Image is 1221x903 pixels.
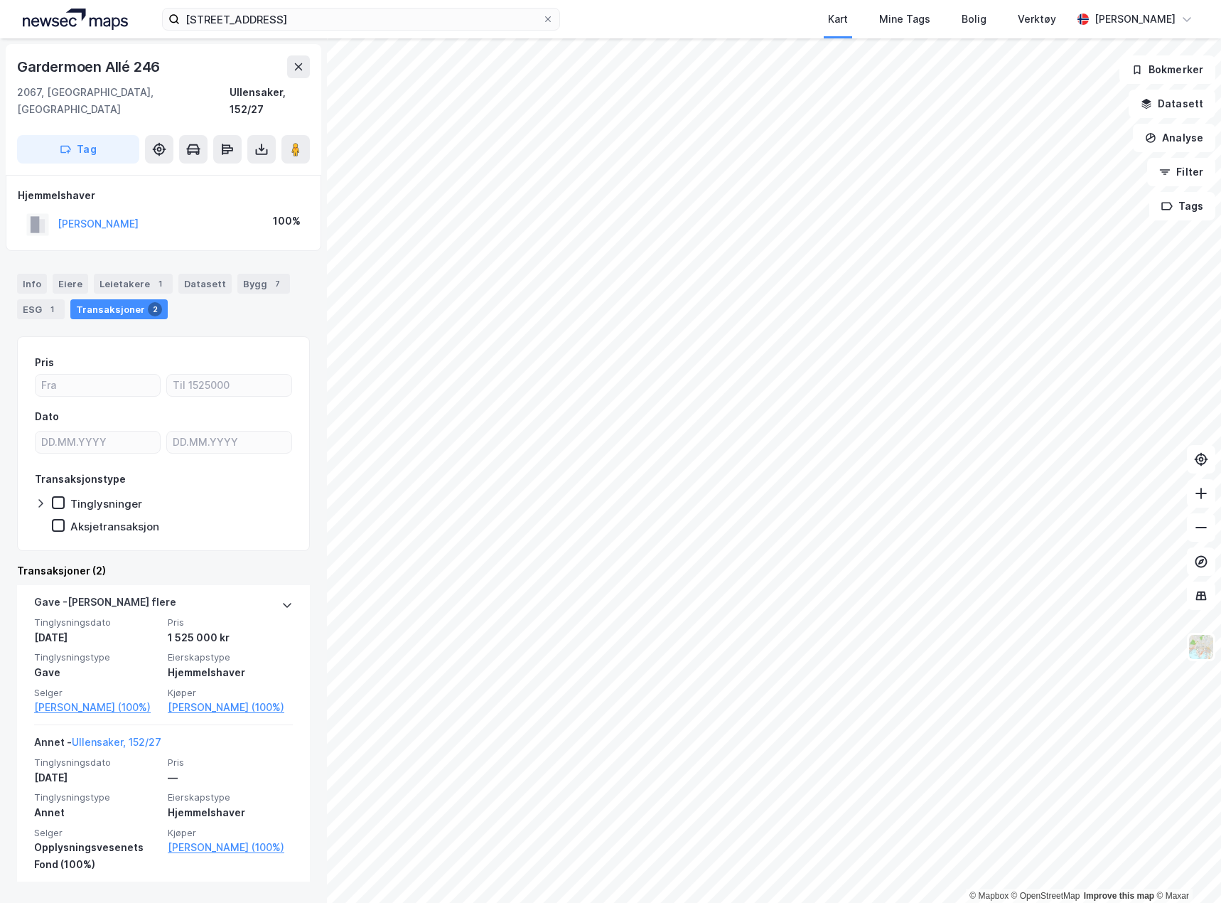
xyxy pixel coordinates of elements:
[34,769,159,786] div: [DATE]
[34,839,159,873] div: Opplysningsvesenets Fond (100%)
[17,135,139,164] button: Tag
[94,274,173,294] div: Leietakere
[53,274,88,294] div: Eiere
[270,277,284,291] div: 7
[168,839,293,856] a: [PERSON_NAME] (100%)
[17,299,65,319] div: ESG
[70,520,159,533] div: Aksjetransaksjon
[17,562,310,579] div: Transaksjoner (2)
[1188,634,1215,661] img: Z
[18,187,309,204] div: Hjemmelshaver
[167,432,291,453] input: DD.MM.YYYY
[34,757,159,769] span: Tinglysningsdato
[237,274,290,294] div: Bygg
[34,734,161,757] div: Annet -
[36,375,160,396] input: Fra
[34,827,159,839] span: Selger
[34,651,159,663] span: Tinglysningstype
[23,9,128,30] img: logo.a4113a55bc3d86da70a041830d287a7e.svg
[168,769,293,786] div: —
[879,11,930,28] div: Mine Tags
[230,84,310,118] div: Ullensaker, 152/27
[34,699,159,716] a: [PERSON_NAME] (100%)
[34,664,159,681] div: Gave
[1133,124,1215,152] button: Analyse
[168,651,293,663] span: Eierskapstype
[273,213,301,230] div: 100%
[828,11,848,28] div: Kart
[1084,891,1154,901] a: Improve this map
[167,375,291,396] input: Til 1525000
[34,804,159,821] div: Annet
[168,616,293,629] span: Pris
[45,302,59,316] div: 1
[17,274,47,294] div: Info
[178,274,232,294] div: Datasett
[72,736,161,748] a: Ullensaker, 152/27
[17,55,163,78] div: Gardermoen Allé 246
[180,9,542,30] input: Søk på adresse, matrikkel, gårdeiere, leietakere eller personer
[148,302,162,316] div: 2
[70,497,142,511] div: Tinglysninger
[1149,192,1215,220] button: Tags
[34,629,159,646] div: [DATE]
[1150,835,1221,903] iframe: Chat Widget
[35,408,59,425] div: Dato
[1119,55,1215,84] button: Bokmerker
[168,664,293,681] div: Hjemmelshaver
[35,354,54,371] div: Pris
[168,629,293,646] div: 1 525 000 kr
[34,616,159,629] span: Tinglysningsdato
[1094,11,1176,28] div: [PERSON_NAME]
[35,471,126,488] div: Transaksjonstype
[34,687,159,699] span: Selger
[168,804,293,821] div: Hjemmelshaver
[168,791,293,803] span: Eierskapstype
[1011,891,1080,901] a: OpenStreetMap
[1018,11,1056,28] div: Verktøy
[962,11,986,28] div: Bolig
[969,891,1008,901] a: Mapbox
[17,84,230,118] div: 2067, [GEOGRAPHIC_DATA], [GEOGRAPHIC_DATA]
[34,791,159,803] span: Tinglysningstype
[34,594,176,616] div: Gave - [PERSON_NAME] flere
[168,827,293,839] span: Kjøper
[1147,158,1215,186] button: Filter
[1129,90,1215,118] button: Datasett
[168,699,293,716] a: [PERSON_NAME] (100%)
[70,299,168,319] div: Transaksjoner
[36,432,160,453] input: DD.MM.YYYY
[168,687,293,699] span: Kjøper
[168,757,293,769] span: Pris
[153,277,167,291] div: 1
